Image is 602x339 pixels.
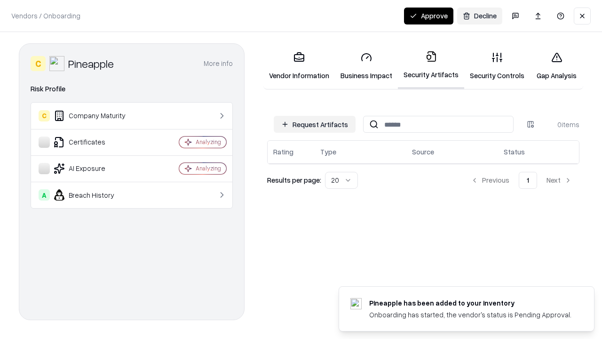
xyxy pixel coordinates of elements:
[398,43,464,89] a: Security Artifacts
[11,11,80,21] p: Vendors / Onboarding
[542,120,579,129] div: 0 items
[463,172,579,189] nav: pagination
[369,310,571,320] div: Onboarding has started, the vendor's status is Pending Approval.
[196,164,221,172] div: Analyzing
[39,163,151,174] div: AI Exposure
[519,172,537,189] button: 1
[350,298,362,309] img: pineappleenergy.com
[320,147,336,157] div: Type
[39,110,151,121] div: Company Maturity
[263,44,335,88] a: Vendor Information
[39,110,50,121] div: C
[49,56,64,71] img: Pineapple
[504,147,525,157] div: Status
[274,116,356,133] button: Request Artifacts
[457,8,502,24] button: Decline
[464,44,530,88] a: Security Controls
[404,8,453,24] button: Approve
[39,137,151,148] div: Certificates
[369,298,571,308] div: Pineapple has been added to your inventory
[273,147,293,157] div: Rating
[196,138,221,146] div: Analyzing
[204,55,233,72] button: More info
[530,44,583,88] a: Gap Analysis
[267,175,321,185] p: Results per page:
[68,56,114,71] div: Pineapple
[39,189,151,201] div: Breach History
[31,56,46,71] div: C
[335,44,398,88] a: Business Impact
[412,147,434,157] div: Source
[31,83,233,95] div: Risk Profile
[39,189,50,201] div: A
